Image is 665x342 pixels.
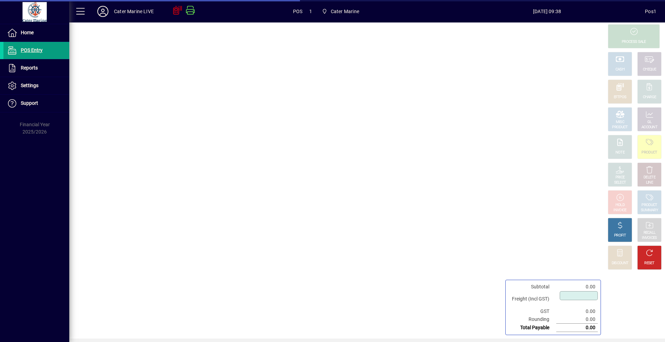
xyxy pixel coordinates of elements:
a: Reports [3,59,69,77]
span: Cater Marine [319,5,362,18]
div: PRODUCT [641,203,657,208]
div: CASH [615,67,624,72]
div: PROCESS SALE [622,39,646,45]
a: Home [3,24,69,41]
div: NOTE [615,150,624,155]
div: DELETE [644,175,655,180]
td: Rounding [508,315,556,324]
div: GL [647,120,652,125]
td: Total Payable [508,324,556,332]
span: [DATE] 09:38 [449,6,645,17]
div: MISC [616,120,624,125]
span: Support [21,100,38,106]
td: 0.00 [556,324,598,332]
div: RESET [644,261,655,266]
div: ACCOUNT [641,125,657,130]
td: 0.00 [556,307,598,315]
div: Pos1 [645,6,656,17]
span: 1 [309,6,312,17]
div: DISCOUNT [612,261,628,266]
td: 0.00 [556,315,598,324]
a: Settings [3,77,69,94]
span: POS Entry [21,47,43,53]
div: INVOICE [613,208,626,213]
td: Subtotal [508,283,556,291]
td: GST [508,307,556,315]
div: LINE [646,180,653,185]
div: HOLD [615,203,624,208]
div: PRICE [615,175,625,180]
span: POS [293,6,303,17]
div: INVOICES [642,235,657,241]
div: CHARGE [643,95,656,100]
div: PRODUCT [612,125,628,130]
a: Support [3,95,69,112]
span: Home [21,30,34,35]
button: Profile [92,5,114,18]
div: RECALL [644,230,656,235]
div: Cater Marine LIVE [114,6,154,17]
td: 0.00 [556,283,598,291]
div: SELECT [614,180,626,185]
span: Cater Marine [331,6,359,17]
div: CHEQUE [643,67,656,72]
span: Reports [21,65,38,71]
td: Freight (Incl GST) [508,291,556,307]
div: PROFIT [614,233,626,238]
div: SUMMARY [641,208,658,213]
span: Settings [21,83,38,88]
div: EFTPOS [614,95,627,100]
div: PRODUCT [641,150,657,155]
